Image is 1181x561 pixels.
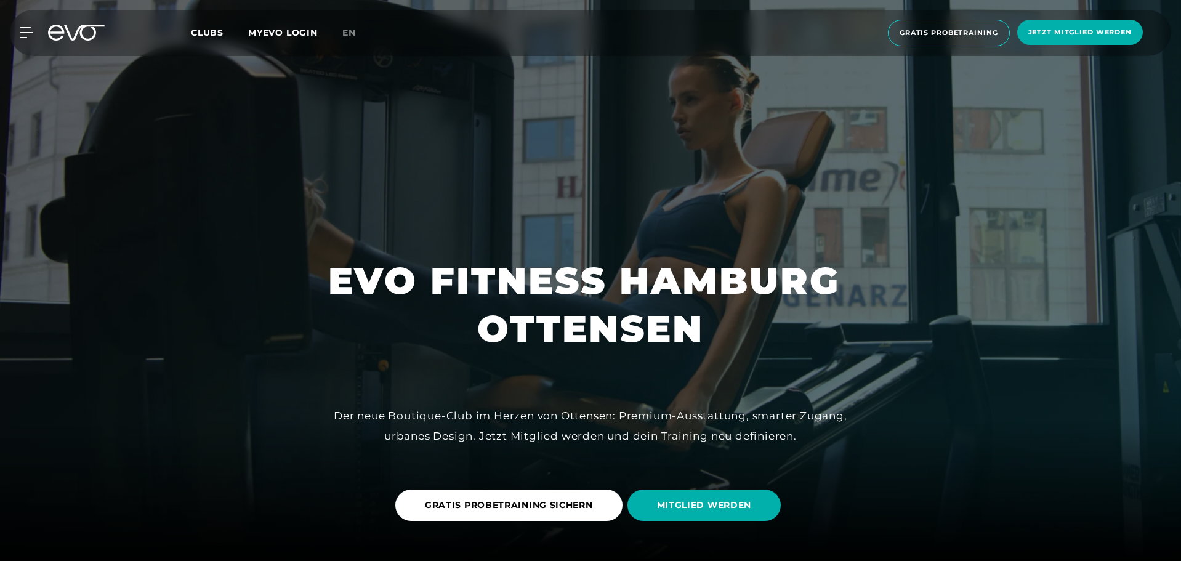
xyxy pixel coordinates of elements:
span: Jetzt Mitglied werden [1028,27,1132,38]
span: Clubs [191,27,224,38]
span: GRATIS PROBETRAINING SICHERN [425,499,593,512]
div: Der neue Boutique-Club im Herzen von Ottensen: Premium-Ausstattung, smarter Zugang, urbanes Desig... [313,406,868,446]
a: MYEVO LOGIN [248,27,318,38]
a: MITGLIED WERDEN [627,480,786,530]
a: Clubs [191,26,248,38]
a: Gratis Probetraining [884,20,1014,46]
span: en [342,27,356,38]
h1: EVO FITNESS HAMBURG OTTENSEN [328,257,853,353]
a: GRATIS PROBETRAINING SICHERN [395,480,627,530]
a: Jetzt Mitglied werden [1014,20,1147,46]
span: MITGLIED WERDEN [657,499,752,512]
a: en [342,26,371,40]
span: Gratis Probetraining [900,28,998,38]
